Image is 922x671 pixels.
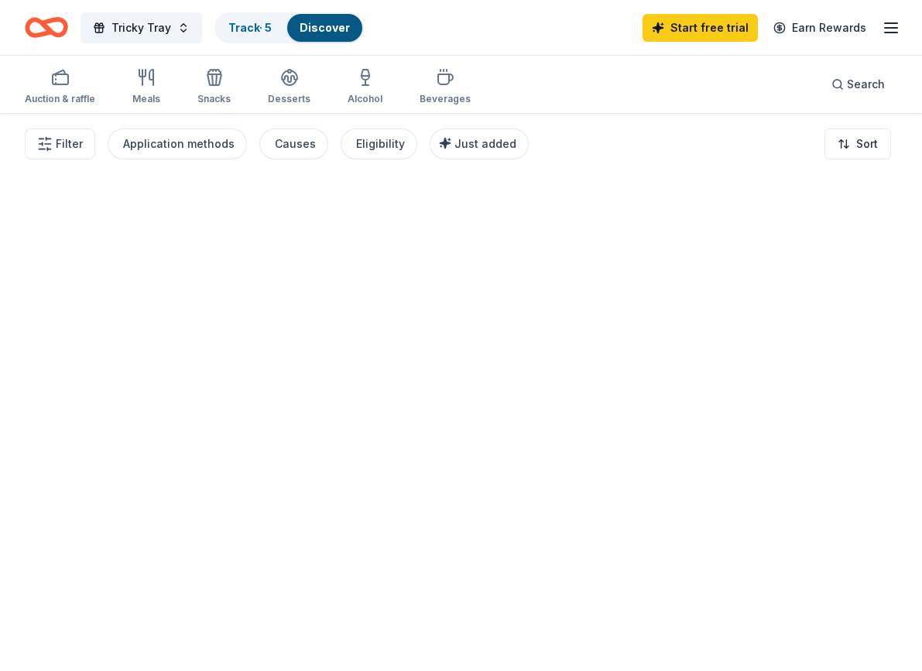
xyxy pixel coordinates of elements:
div: Meals [132,93,160,105]
button: Desserts [268,62,310,113]
a: Discover [300,21,350,34]
span: Sort [856,135,878,153]
div: Alcohol [348,93,382,105]
div: Auction & raffle [25,93,95,105]
a: Home [25,9,68,46]
button: Track· 5Discover [214,12,364,43]
button: Snacks [197,62,231,113]
div: Causes [275,135,316,153]
div: Desserts [268,93,310,105]
button: Auction & raffle [25,62,95,113]
button: Search [819,69,897,100]
button: Sort [824,128,891,159]
div: Snacks [197,93,231,105]
a: Start free trial [643,14,758,42]
div: Eligibility [356,135,405,153]
a: Earn Rewards [764,14,876,42]
button: Filter [25,128,95,159]
button: Eligibility [341,128,417,159]
button: Tricky Tray [81,12,202,43]
button: Causes [259,128,328,159]
button: Beverages [420,62,471,113]
span: Tricky Tray [111,19,171,37]
button: Just added [430,128,529,159]
div: Application methods [123,135,235,153]
button: Meals [132,62,160,113]
a: Track· 5 [228,21,272,34]
span: Search [847,75,885,94]
span: Filter [56,135,83,153]
button: Application methods [108,128,247,159]
button: Alcohol [348,62,382,113]
div: Beverages [420,93,471,105]
span: Just added [454,137,516,150]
